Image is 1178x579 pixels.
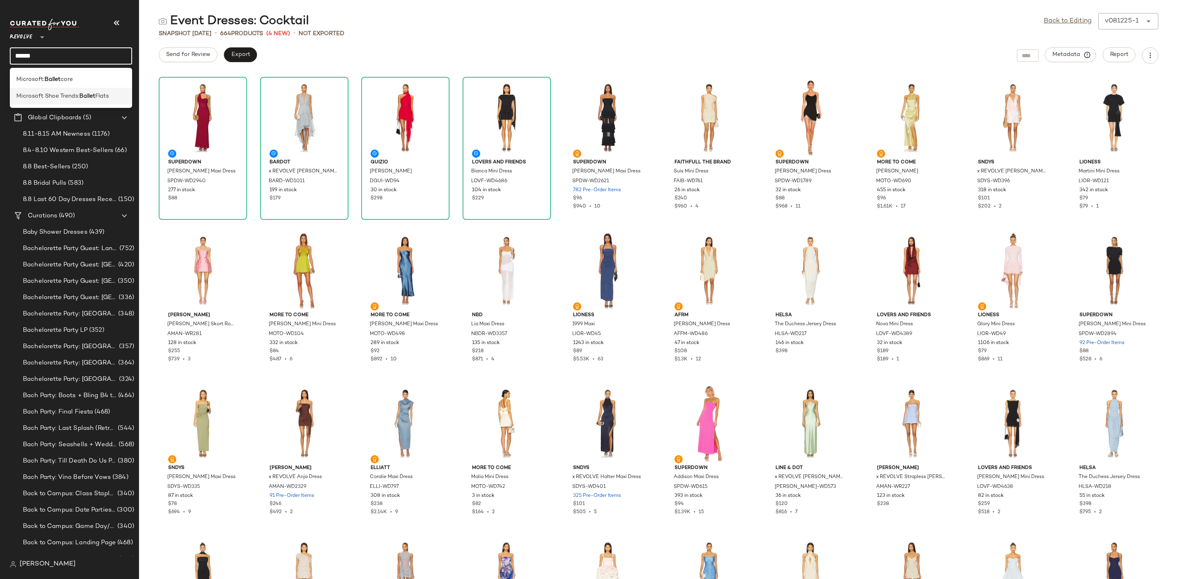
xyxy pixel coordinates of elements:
span: NBD [472,312,542,319]
span: Suis Mini Dress [674,168,708,175]
span: (490) [57,211,75,221]
img: HLSA-WD217_V1.jpg [769,232,852,309]
img: cfy_white_logo.C9jOOHJF.svg [10,19,79,30]
span: x REVOLVE [PERSON_NAME] Maxi Dress [775,474,844,481]
span: • [991,204,999,209]
span: AFRM [674,312,744,319]
span: 10 [391,357,397,362]
img: MOTO-WD498_V1.jpg [364,232,447,309]
span: 8.8 Last 60 Day Dresses Receipts Best-Sellers [23,195,117,204]
span: 32 in stock [877,340,902,347]
span: Bach Party: Seashells + Wedding Bells [23,440,117,449]
span: Bach Party: Boots + Bling B4 the Ring [23,391,117,400]
span: MORE TO COME [371,312,440,319]
span: LOVF-WD4638 [977,483,1013,491]
span: $940 [573,204,586,209]
span: Bianca Mini Dress [471,168,512,175]
span: 664 [220,31,231,37]
span: 6 [290,357,292,362]
span: SNDYS [573,465,643,472]
span: Bachelorette Party: [GEOGRAPHIC_DATA] [23,375,117,384]
span: AFFM-WD486 [674,331,708,338]
div: v081225-1 [1105,16,1139,26]
span: LIOR-WD49 [977,331,1006,338]
span: Bachelorette Party Guest: [GEOGRAPHIC_DATA] [23,293,117,302]
span: $179 [270,195,281,202]
span: LIONESS [978,312,1048,319]
b: Ballet [45,75,61,84]
span: 47 in stock [674,340,699,347]
span: 4 [491,357,495,362]
span: SNDYS [978,159,1048,166]
span: $79 [978,348,987,355]
span: $968 [776,204,787,209]
img: svg%3e [372,457,377,462]
span: • [215,29,217,38]
span: x REVOLVE Strapless [PERSON_NAME] [876,474,946,481]
img: AMAN-WR227_V1.jpg [870,385,953,461]
span: $528 [1079,357,1091,362]
span: Nova Mini Dress [876,321,913,328]
span: HLSA-WD217 [775,331,807,338]
span: 318 in stock [978,187,1006,194]
span: $298 [371,195,382,202]
button: Export [224,47,257,62]
span: 199 in stock [270,187,297,194]
span: $1.61K [877,204,892,209]
img: SDYS-WD335_V1.jpg [162,385,244,461]
span: 4 [695,204,699,209]
span: Bachelorette Party: [GEOGRAPHIC_DATA] [23,309,117,319]
span: ELLIATT [371,465,440,472]
span: (568) [117,440,134,449]
img: LOVF-WD4389_V1.jpg [870,232,953,309]
span: The Duchess Jersey Dress [1079,474,1140,481]
span: • [483,357,491,362]
span: • [888,357,897,362]
span: SPDW-WD2621 [572,178,609,185]
span: FAIB-WD761 [674,178,703,185]
span: Coralie Maxi Dress [370,474,413,481]
span: 3 [188,357,191,362]
span: Global Clipboards [28,113,81,123]
span: BARD-WD1011 [269,178,305,185]
span: $96 [573,195,582,202]
span: SDYS-WD335 [167,483,200,491]
span: $108 [674,348,687,355]
span: 289 in stock [371,340,399,347]
span: (348) [117,309,134,319]
img: HLSA-WD218_V1.jpg [1073,385,1156,461]
span: ELLI-WD797 [370,483,399,491]
span: $255 [168,348,180,355]
img: MOTO-WD690_V1.jpg [870,80,953,156]
a: Back to Editing [1044,16,1092,26]
span: 8.11-8.15 AM Newness [23,130,90,139]
span: Glory Mini Dress [977,321,1015,328]
span: • [180,357,188,362]
span: 1106 in stock [978,340,1009,347]
img: svg%3e [575,304,580,309]
span: $892 [371,357,382,362]
span: Report [1110,51,1129,58]
span: (420) [117,260,134,270]
span: Bach Party: Final Fiesta [23,407,93,417]
span: • [687,204,695,209]
span: 8.4-8.10 Western Best-Sellers [23,146,113,155]
span: $960 [674,204,687,209]
span: (250) [70,162,88,172]
img: FAIB-WD761_V1.jpg [668,80,751,156]
span: Lovers and Friends [472,159,542,166]
img: svg%3e [777,151,782,156]
span: $88 [1079,348,1088,355]
span: • [589,357,598,362]
span: Not Exported [299,29,344,38]
span: Curations [28,211,57,221]
span: (352) [88,326,104,335]
span: 782 Pre-Order Items [573,187,621,194]
span: (5) [81,113,91,123]
span: Export [231,51,250,58]
span: Helsa [1079,465,1149,472]
span: 128 in stock [168,340,196,347]
span: $84 [270,348,279,355]
span: MORE TO COME [270,312,339,319]
span: Bach Party: Till Death Do Us Party [23,456,116,466]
